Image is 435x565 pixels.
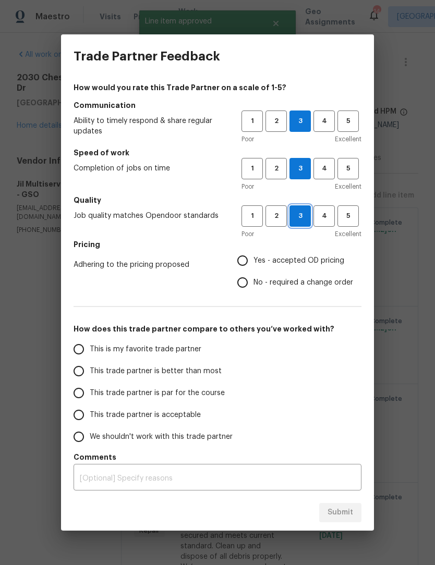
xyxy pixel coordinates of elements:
[265,205,287,227] button: 2
[241,158,263,179] button: 1
[290,163,310,175] span: 3
[337,110,359,132] button: 5
[237,250,361,293] div: Pricing
[253,277,353,288] span: No - required a change order
[289,158,311,179] button: 3
[267,210,286,222] span: 2
[74,452,361,462] h5: Comments
[339,163,358,175] span: 5
[243,210,262,222] span: 1
[313,205,335,227] button: 4
[90,432,233,443] span: We shouldn't work with this trade partner
[339,210,358,222] span: 5
[74,338,361,448] div: How does this trade partner compare to others you’ve worked with?
[74,211,225,221] span: Job quality matches Opendoor standards
[265,110,287,132] button: 2
[74,195,361,205] h5: Quality
[74,148,361,158] h5: Speed of work
[74,100,361,110] h5: Communication
[241,134,254,144] span: Poor
[267,163,286,175] span: 2
[265,158,287,179] button: 2
[313,158,335,179] button: 4
[90,344,201,355] span: This is my favorite trade partner
[243,163,262,175] span: 1
[74,82,361,93] h4: How would you rate this Trade Partner on a scale of 1-5?
[253,255,344,266] span: Yes - accepted OD pricing
[243,115,262,127] span: 1
[339,115,358,127] span: 5
[313,110,335,132] button: 4
[315,210,334,222] span: 4
[267,115,286,127] span: 2
[290,210,310,222] span: 3
[290,115,310,127] span: 3
[241,229,254,239] span: Poor
[74,239,361,250] h5: Pricing
[90,388,225,399] span: This trade partner is par for the course
[74,49,220,64] h3: Trade Partner Feedback
[335,181,361,192] span: Excellent
[74,260,221,270] span: Adhering to the pricing proposed
[337,205,359,227] button: 5
[335,229,361,239] span: Excellent
[241,181,254,192] span: Poor
[289,205,311,227] button: 3
[315,163,334,175] span: 4
[289,110,311,132] button: 3
[315,115,334,127] span: 4
[90,410,201,421] span: This trade partner is acceptable
[90,366,222,377] span: This trade partner is better than most
[241,110,263,132] button: 1
[337,158,359,179] button: 5
[74,116,225,137] span: Ability to timely respond & share regular updates
[241,205,263,227] button: 1
[74,163,225,174] span: Completion of jobs on time
[335,134,361,144] span: Excellent
[74,324,361,334] h5: How does this trade partner compare to others you’ve worked with?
